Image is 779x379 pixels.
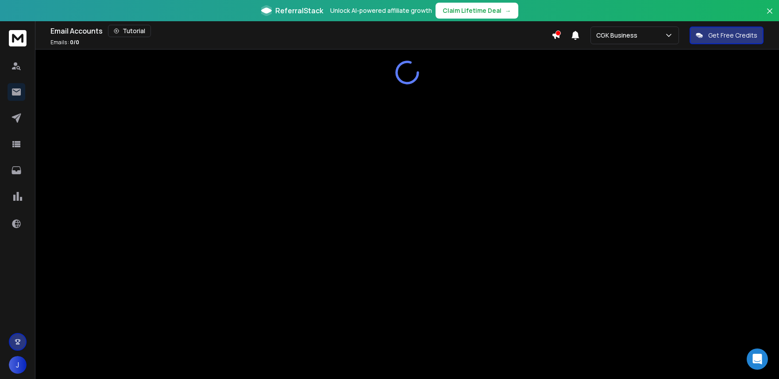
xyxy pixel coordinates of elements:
button: Get Free Credits [690,27,764,44]
button: J [9,356,27,374]
span: → [505,6,511,15]
span: ReferralStack [275,5,323,16]
div: Open Intercom Messenger [747,348,768,370]
p: CGK Business [596,31,641,40]
button: Tutorial [108,25,151,37]
div: Email Accounts [50,25,551,37]
button: Claim Lifetime Deal→ [436,3,518,19]
button: Close banner [764,5,775,27]
p: Unlock AI-powered affiliate growth [330,6,432,15]
p: Emails : [50,39,79,46]
p: Get Free Credits [708,31,757,40]
span: 0 / 0 [70,38,79,46]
